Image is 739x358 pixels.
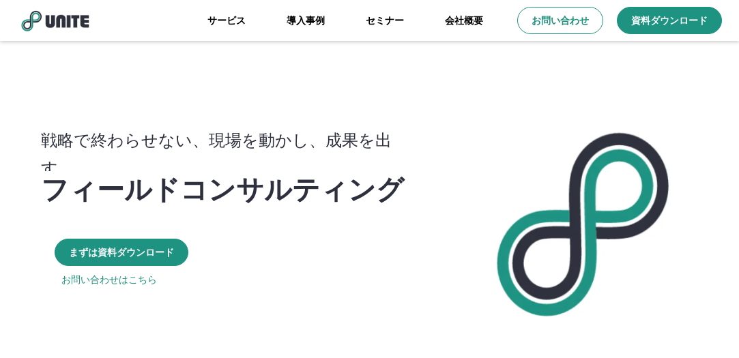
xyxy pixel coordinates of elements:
p: まずは資料ダウンロード [69,245,174,259]
a: お問い合わせ [517,7,603,34]
a: 資料ダウンロード [617,7,722,34]
a: まずは資料ダウンロード [55,239,188,266]
p: 資料ダウンロード [631,14,708,27]
a: お問い合わせはこちら [61,273,157,286]
p: フィールドコンサルティング [41,171,404,204]
p: 戦略で終わらせない、現場を動かし、成果を出す。 [41,125,418,181]
p: お問い合わせ [532,14,589,27]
